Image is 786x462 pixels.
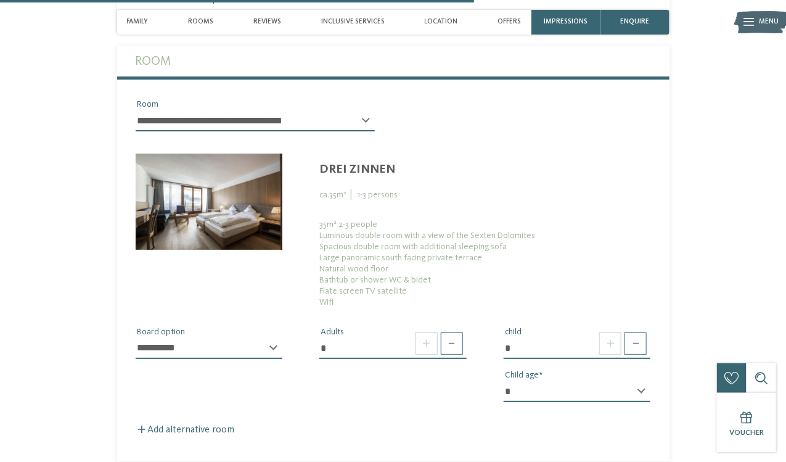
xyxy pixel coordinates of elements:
label: Room [136,46,651,76]
div: ca. 35 m² 1 - 3 persons [319,186,650,200]
a: Voucher [717,393,776,452]
span: enquire [620,18,649,26]
span: Offers [497,18,521,26]
span: Voucher [729,429,764,437]
span: Location [425,18,458,26]
span: Reviews [253,18,281,26]
span: Family [127,18,149,26]
div: 35m² 2-3 people Luminous double room with a view of the Sexten Dolomites Spacious double room wit... [319,219,650,308]
span: Impressions [544,18,587,26]
span: Inclusive services [321,18,385,26]
span: Rooms [188,18,213,26]
img: bnlocalproxy.php [136,154,283,250]
div: Drei Zinnen [319,162,650,177]
label: Add alternative room [136,425,235,435]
